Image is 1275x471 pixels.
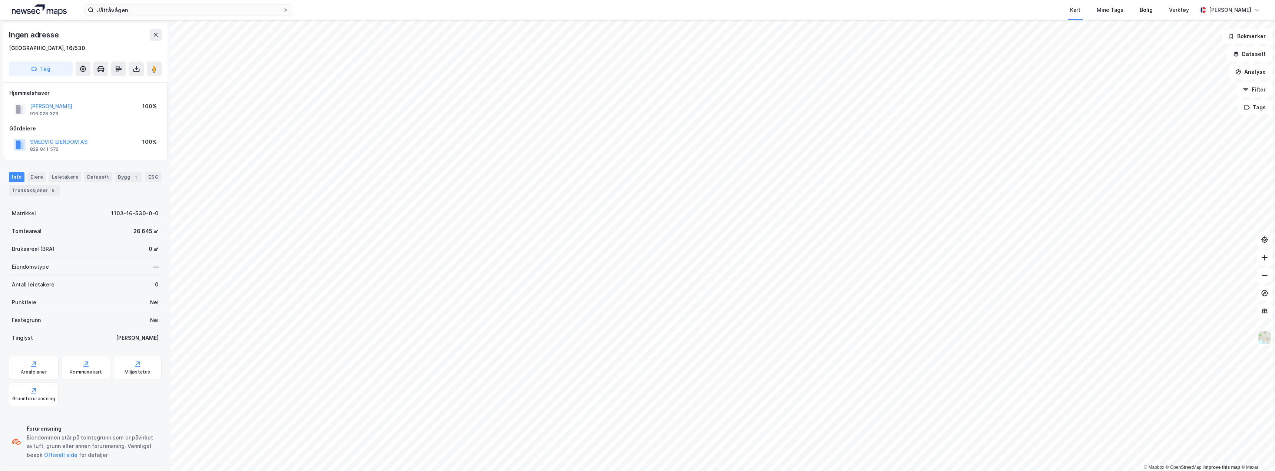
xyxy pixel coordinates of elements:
[1169,6,1189,14] div: Verktøy
[12,209,36,218] div: Matrikkel
[1070,6,1080,14] div: Kart
[9,185,60,196] div: Transaksjoner
[153,262,159,271] div: —
[12,227,42,236] div: Tomteareal
[145,172,161,182] div: ESG
[9,44,85,53] div: [GEOGRAPHIC_DATA], 16/530
[1140,6,1153,14] div: Bolig
[150,298,159,307] div: Nei
[1236,82,1272,97] button: Filter
[150,316,159,325] div: Nei
[9,62,73,76] button: Tag
[1238,100,1272,115] button: Tags
[12,280,54,289] div: Antall leietakere
[132,173,139,181] div: 1
[115,172,142,182] div: Bygg
[133,227,159,236] div: 26 645 ㎡
[30,146,59,152] div: 828 841 572
[1144,465,1164,470] a: Mapbox
[142,102,157,111] div: 100%
[116,334,159,342] div: [PERSON_NAME]
[1238,435,1275,471] iframe: Chat Widget
[12,396,55,402] div: Grunnforurensning
[9,124,161,133] div: Gårdeiere
[142,137,157,146] div: 100%
[21,369,47,375] div: Arealplaner
[1166,465,1202,470] a: OpenStreetMap
[111,209,159,218] div: 1103-16-530-0-0
[1203,465,1240,470] a: Improve this map
[84,172,112,182] div: Datasett
[1227,47,1272,62] button: Datasett
[1229,64,1272,79] button: Analyse
[49,187,57,194] div: 5
[30,111,58,117] div: 916 026 323
[12,245,54,253] div: Bruksareal (BRA)
[27,172,46,182] div: Eiere
[12,298,36,307] div: Punktleie
[27,424,159,433] div: Forurensning
[12,334,33,342] div: Tinglyst
[9,29,60,41] div: Ingen adresse
[94,4,283,16] input: Søk på adresse, matrikkel, gårdeiere, leietakere eller personer
[70,369,102,375] div: Kommunekart
[12,316,41,325] div: Festegrunn
[1097,6,1123,14] div: Mine Tags
[9,89,161,97] div: Hjemmelshaver
[27,433,159,460] div: Eiendommen står på tomtegrunn som er påvirket av luft, grunn eller annen forurensning. Vennligst ...
[12,4,67,16] img: logo.a4113a55bc3d86da70a041830d287a7e.svg
[1209,6,1251,14] div: [PERSON_NAME]
[1238,435,1275,471] div: Kontrollprogram for chat
[9,172,24,182] div: Info
[12,262,49,271] div: Eiendomstype
[1222,29,1272,44] button: Bokmerker
[49,172,81,182] div: Leietakere
[155,280,159,289] div: 0
[125,369,150,375] div: Miljøstatus
[1258,331,1272,345] img: Z
[149,245,159,253] div: 0 ㎡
